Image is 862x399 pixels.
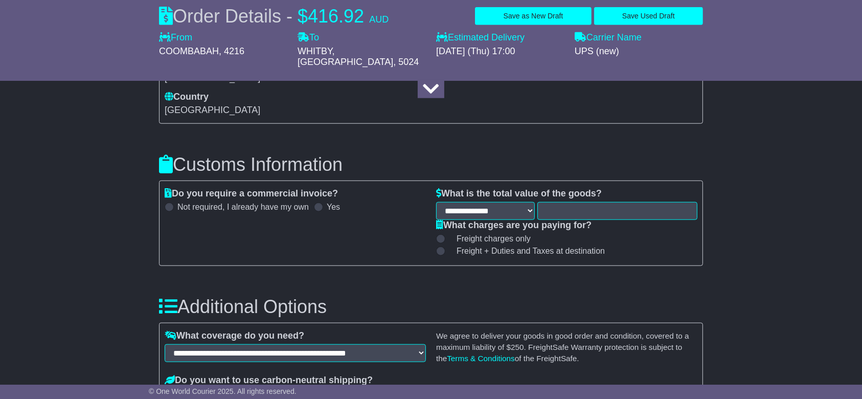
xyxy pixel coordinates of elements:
[511,343,524,351] span: 250
[165,188,338,199] label: Do you require a commercial invoice?
[159,32,192,43] label: From
[457,246,605,256] span: Freight + Duties and Taxes at destination
[436,32,564,43] label: Estimated Delivery
[298,46,393,68] span: WHITBY, [GEOGRAPHIC_DATA]
[159,46,219,56] span: COOMBABAH
[369,14,389,25] span: AUD
[298,6,308,27] span: $
[165,375,373,386] label: Do you want to use carbon-neutral shipping?
[575,46,703,57] div: UPS (new)
[159,154,703,175] h3: Customs Information
[575,32,642,43] label: Carrier Name
[308,6,364,27] span: 416.92
[165,330,304,342] label: What coverage do you need?
[436,331,689,362] small: We agree to deliver your goods in good order and condition, covered to a maximum liability of $ ....
[436,220,592,231] label: What charges are you paying for?
[149,387,297,395] span: © One World Courier 2025. All rights reserved.
[594,7,703,25] button: Save Used Draft
[159,297,703,317] h3: Additional Options
[165,92,209,103] label: Country
[159,5,389,27] div: Order Details -
[447,354,515,363] a: Terms & Conditions
[327,202,340,212] label: Yes
[436,46,564,57] div: [DATE] (Thu) 17:00
[475,7,591,25] button: Save as New Draft
[393,57,419,67] span: , 5024
[177,202,309,212] label: Not required, I already have my own
[298,32,319,43] label: To
[444,234,531,243] label: Freight charges only
[165,105,260,115] span: [GEOGRAPHIC_DATA]
[219,46,244,56] span: , 4216
[436,188,602,199] label: What is the total value of the goods?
